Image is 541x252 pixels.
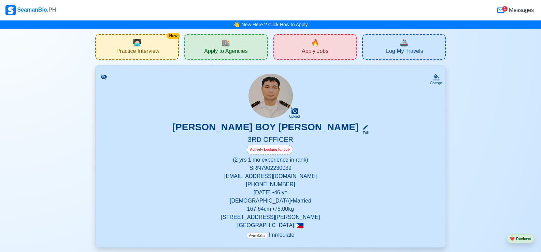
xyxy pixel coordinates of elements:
span: bell [231,19,242,30]
span: Messages [508,6,534,14]
span: new [311,38,319,48]
a: New Here ? Click How to Apply [242,22,308,27]
img: Logo [5,5,16,15]
span: agencies [222,38,230,48]
p: [DATE] • 46 yo [104,189,437,197]
p: SRN 7902230039 [104,164,437,172]
span: Availability [247,233,268,238]
div: SeamanBio [5,5,56,15]
p: (2 yrs 1 mo experience in rank) [104,156,437,164]
p: 167.64 cm • 75.00 kg [104,205,437,213]
div: Upload [289,115,300,119]
div: Actively Looking for Job [247,145,293,154]
button: heartReviews [507,234,534,243]
div: Change [430,80,442,86]
p: [EMAIL_ADDRESS][DOMAIN_NAME] [104,172,437,180]
p: [PHONE_NUMBER] [104,180,437,189]
span: 🇵🇭 [296,222,304,229]
div: Edit [360,130,369,135]
h5: 3RD OFFICER [104,135,437,145]
span: heart [510,237,515,241]
span: travel [400,38,408,48]
p: Immediate [247,231,295,239]
span: interview [133,38,141,48]
span: .PH [47,7,56,13]
span: Practice Interview [116,48,159,56]
div: New [167,33,180,39]
div: 1 [502,6,508,12]
h3: [PERSON_NAME] BOY [PERSON_NAME] [172,121,359,135]
span: Apply to Agencies [204,48,247,56]
p: [GEOGRAPHIC_DATA] [104,221,437,229]
span: Apply Jobs [302,48,328,56]
span: Log My Travels [386,48,423,56]
p: [STREET_ADDRESS][PERSON_NAME] [104,213,437,221]
p: [DEMOGRAPHIC_DATA] • Married [104,197,437,205]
